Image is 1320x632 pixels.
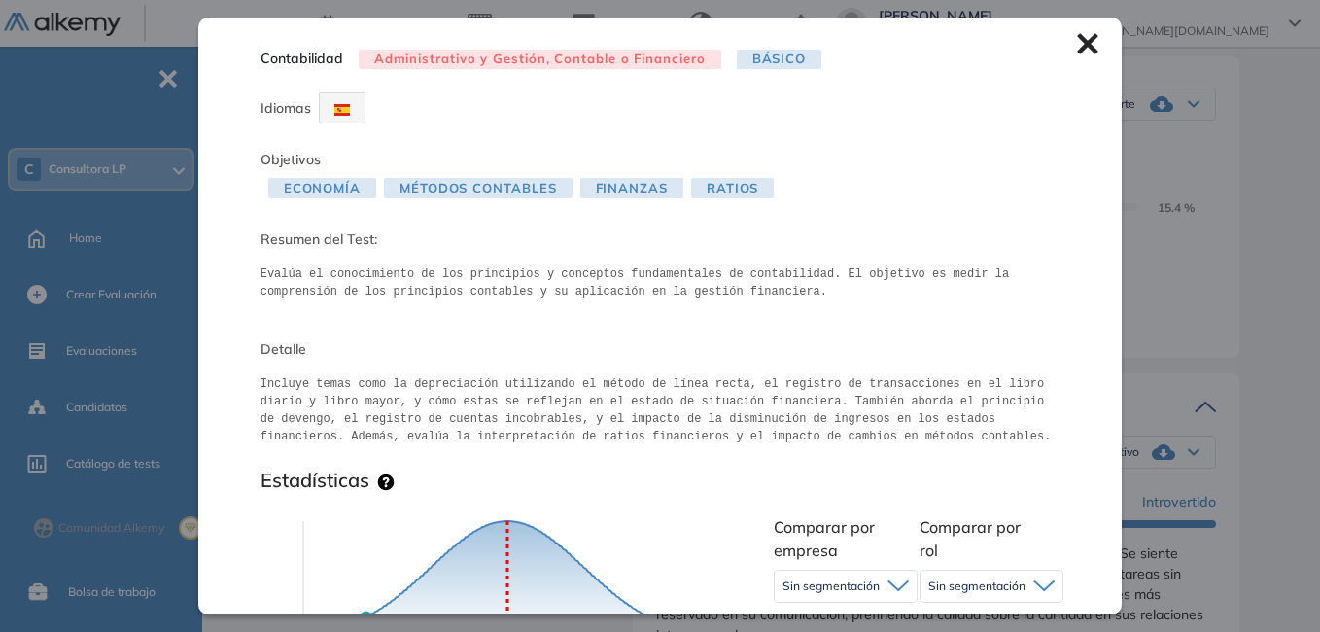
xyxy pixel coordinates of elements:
span: Resumen del Test: [261,229,1060,250]
pre: Evalúa el conocimiento de los principios y conceptos fundamentales de contabilidad. El objetivo e... [261,265,1060,300]
span: Básico [737,50,821,70]
span: Administrativo y Gestión, Contable o Financiero [359,50,721,70]
span: Objetivos [261,151,321,168]
span: Contabilidad [261,49,343,69]
span: Métodos Contables [384,178,573,198]
span: Detalle [261,339,1060,360]
span: Comparar por empresa [774,517,875,560]
span: Ratios [691,178,774,198]
h3: Estadísticas [261,469,369,492]
span: Economía [268,178,376,198]
img: ESP [334,104,350,116]
span: Comparar por rol [920,517,1021,560]
span: Sin segmentación [782,579,880,594]
span: Finanzas [580,178,683,198]
pre: Incluye temas como la depreciación utilizando el método de línea recta, el registro de transaccio... [261,375,1060,445]
span: Sin segmentación [928,579,1025,594]
span: Idiomas [261,99,311,117]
